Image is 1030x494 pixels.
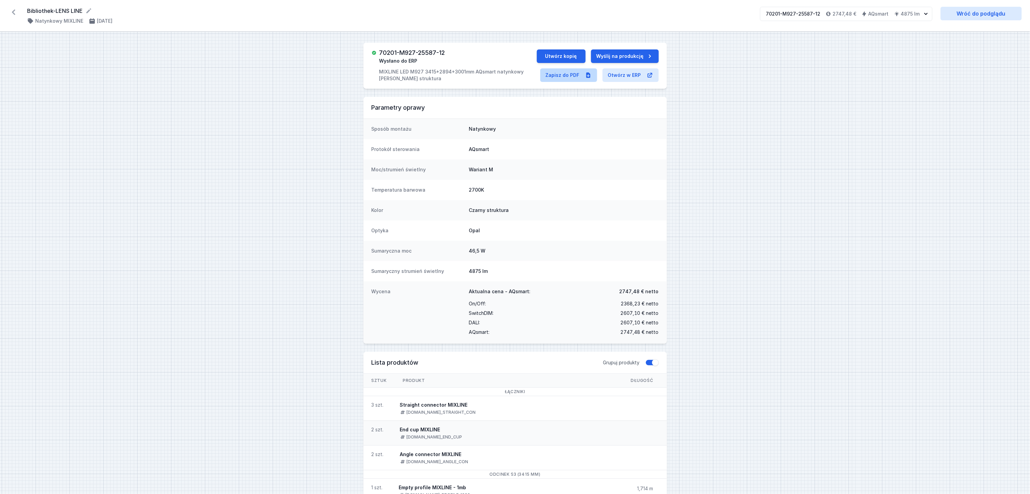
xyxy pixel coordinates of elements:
[621,299,659,308] span: 2368,23 € netto
[372,268,464,275] dt: Sumaryczny strumień świetlny
[407,410,476,415] div: [DOMAIN_NAME]_STRAIGHT_CON
[372,166,464,173] dt: Moc/strumień świetlny
[400,426,462,433] div: End cup MIXLINE
[469,318,480,327] span: DALI :
[469,146,659,153] dd: AQsmart
[901,10,920,17] h4: 4875 lm
[372,359,603,367] h3: Lista produktów
[469,126,659,132] dd: Natynkowy
[621,318,659,327] span: 2607,10 € netto
[637,486,653,491] span: 1,714 m
[372,402,384,408] div: 3 szt.
[372,248,464,254] dt: Sumaryczna moc
[540,68,597,82] a: Zapisz do PDF
[372,472,659,477] h3: Odcinek S3 (3415 mm)
[469,308,494,318] span: SwitchDIM :
[372,451,384,458] div: 2 szt.
[766,10,820,17] div: 70201-M927-25587-12
[372,484,383,491] div: 1 szt.
[469,327,490,337] span: AQsmart :
[372,187,464,193] dt: Temperatura barwowa
[85,7,92,14] button: Edytuj nazwę projektu
[379,68,537,82] p: MIXLINE LED M927 3415+2894+3001mm AQsmart natynkowy [PERSON_NAME] struktura
[97,18,112,24] h4: [DATE]
[363,374,395,387] span: Sztuk
[469,227,659,234] dd: Opal
[469,207,659,214] dd: Czarny struktura
[372,104,659,112] h3: Parametry oprawy
[469,288,531,295] span: Aktualna cena - AQsmart:
[645,359,659,366] button: Grupuj produkty
[400,402,476,408] div: Straight connector MIXLINE
[372,146,464,153] dt: Protokół sterowania
[372,288,464,337] dt: Wycena
[469,166,659,173] dd: Wariant M
[619,288,659,295] span: 2747,48 € netto
[395,374,433,387] span: Produkt
[603,359,640,366] span: Grupuj produkty
[760,7,932,21] button: 70201-M927-25587-122747,48 €AQsmart4875 lm
[372,389,659,394] h3: Łączniki
[379,58,418,64] span: Wysłano do ERP
[407,434,462,440] div: [DOMAIN_NAME]_END_CUP
[399,484,470,491] div: Empty profile MIXLINE - 1mb
[407,459,468,465] div: [DOMAIN_NAME]_ANGLE_CON
[537,49,586,63] button: Utwórz kopię
[372,227,464,234] dt: Optyka
[35,18,83,24] h4: Natynkowy MIXLINE
[621,308,659,318] span: 2607,10 € netto
[621,327,659,337] span: 2747,48 € netto
[469,187,659,193] dd: 2700K
[372,207,464,214] dt: Kolor
[372,126,464,132] dt: Sposób montażu
[469,268,659,275] dd: 4875 lm
[833,10,856,17] h4: 2747,48 €
[868,10,889,17] h4: AQsmart
[469,299,486,308] span: On/Off :
[27,7,752,15] form: Bibliothek-LENS LINE
[623,374,661,387] span: Długość
[591,49,659,63] button: Wyślij na produkcję
[372,426,384,433] div: 2 szt.
[941,7,1022,20] a: Wróć do podglądu
[400,451,468,458] div: Angle connector MIXLINE
[603,68,659,82] a: Otwórz w ERP
[379,49,445,56] h3: 70201-M927-25587-12
[469,248,659,254] dd: 46,5 W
